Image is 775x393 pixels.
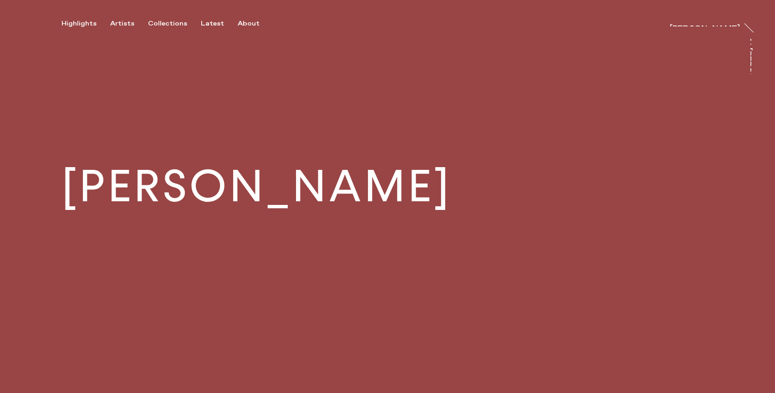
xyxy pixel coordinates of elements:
[61,20,97,28] div: Highlights
[201,20,224,28] div: Latest
[670,17,740,26] a: [PERSON_NAME]
[148,20,201,28] button: Collections
[61,20,110,28] button: Highlights
[750,37,760,74] a: At [PERSON_NAME]
[238,20,260,28] div: About
[201,20,238,28] button: Latest
[238,20,273,28] button: About
[110,20,134,28] div: Artists
[148,20,187,28] div: Collections
[110,20,148,28] button: Artists
[61,164,452,209] h1: [PERSON_NAME]
[744,37,752,118] div: At [PERSON_NAME]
